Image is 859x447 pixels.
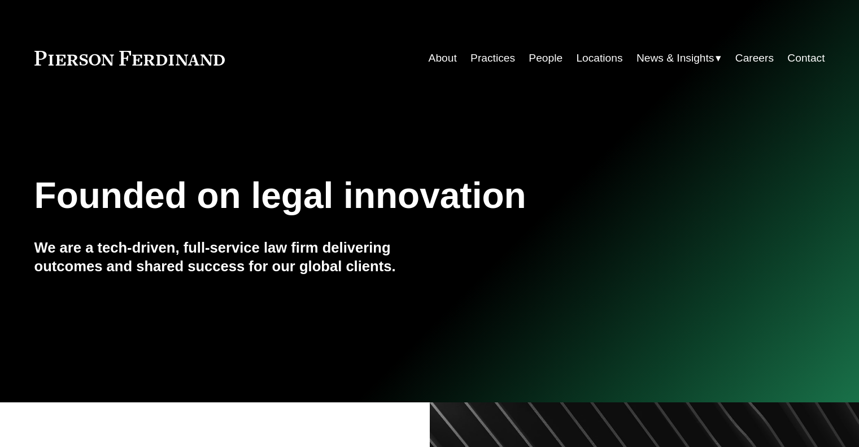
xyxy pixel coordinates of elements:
[787,47,825,69] a: Contact
[735,47,774,69] a: Careers
[636,49,714,68] span: News & Insights
[636,47,722,69] a: folder dropdown
[429,47,457,69] a: About
[529,47,563,69] a: People
[576,47,622,69] a: Locations
[470,47,515,69] a: Practices
[34,175,694,216] h1: Founded on legal innovation
[34,238,430,275] h4: We are a tech-driven, full-service law firm delivering outcomes and shared success for our global...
